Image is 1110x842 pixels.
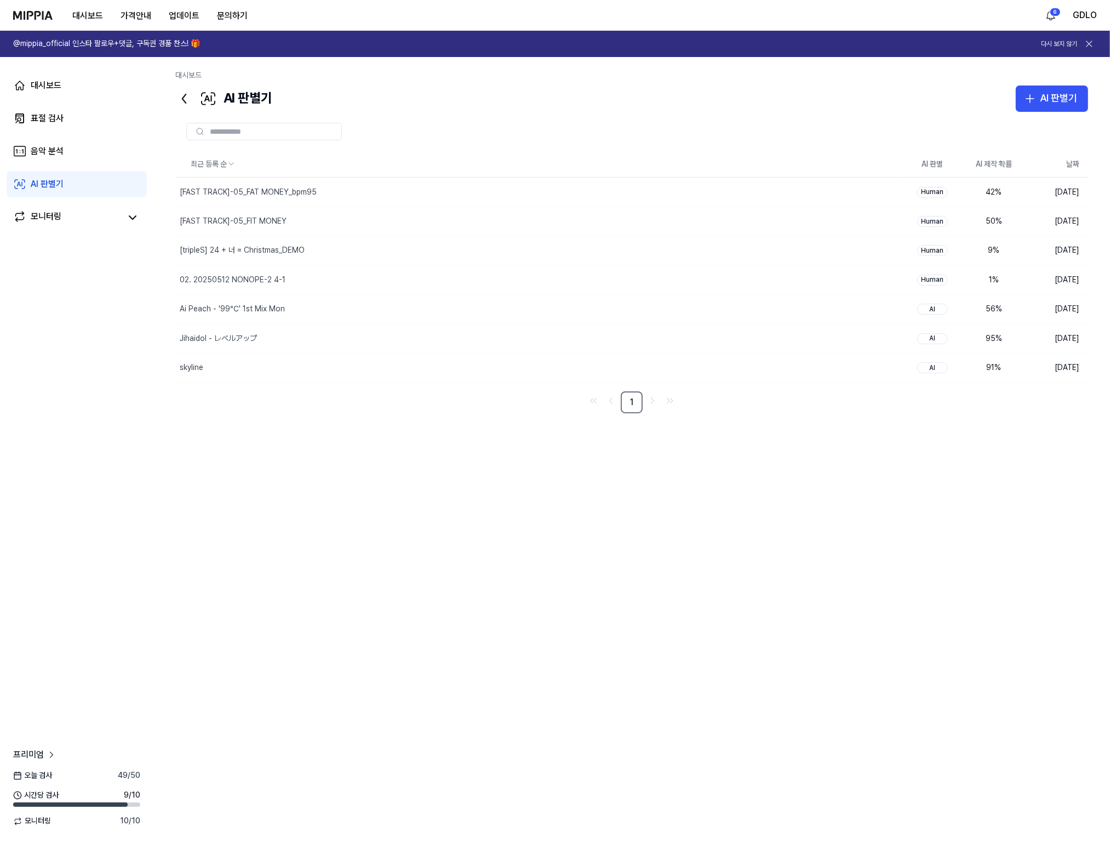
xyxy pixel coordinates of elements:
button: 대시보드 [64,5,112,27]
td: [DATE] [1025,353,1088,382]
div: 50 % [972,216,1016,227]
button: 알림6 [1042,7,1060,24]
div: Ai Peach - '99℃' 1st Mix Mon [180,304,285,315]
div: 42 % [972,187,1016,198]
span: 오늘 검사 [13,770,52,781]
div: Human [917,245,948,256]
span: 10 / 10 [120,816,140,827]
div: AI 판별기 [31,178,64,191]
div: AI [917,362,948,373]
button: 다시 보지 않기 [1041,39,1077,49]
a: 1 [621,391,643,413]
div: Human [917,216,948,227]
div: AI 판별기 [1040,90,1077,106]
span: 모니터링 [13,816,51,827]
td: [DATE] [1025,207,1088,236]
td: [DATE] [1025,294,1088,323]
div: 9 % [972,245,1016,256]
a: Go to previous page [603,393,619,408]
span: 시간당 검사 [13,790,59,801]
nav: pagination [175,391,1088,413]
button: 가격안내 [112,5,160,27]
th: AI 판별 [902,151,963,178]
button: AI 판별기 [1016,86,1088,112]
a: Go to first page [586,393,601,408]
img: logo [13,11,53,20]
td: [DATE] [1025,236,1088,265]
div: 1 % [972,275,1016,286]
div: [FAST TRACK]-05_FIT MONEY [180,216,287,227]
div: Jihaidol - レベルアップ [180,333,257,344]
a: 프리미엄 [13,748,57,761]
img: 알림 [1044,9,1057,22]
div: [FAST TRACK]-05_FAT MONEY_bpm95 [180,187,317,198]
a: 대시보드 [175,71,202,79]
h1: @mippia_official 인스타 팔로우+댓글, 구독권 경품 찬스! 🎁 [13,38,200,49]
div: Human [917,275,948,286]
button: 문의하기 [208,5,256,27]
div: 모니터링 [31,210,61,225]
div: Human [917,187,948,198]
th: 날짜 [1025,151,1088,178]
a: 음악 분석 [7,138,147,164]
div: 표절 검사 [31,112,64,125]
div: AI 판별기 [175,86,272,112]
a: 업데이트 [160,1,208,31]
div: [tripleS] 24 + 너 = Christmas_DEMO [180,245,305,256]
a: Go to next page [645,393,660,408]
button: 업데이트 [160,5,208,27]
span: 9 / 10 [124,790,140,801]
div: 91 % [972,362,1016,373]
button: GDLO [1073,9,1097,22]
a: Go to last page [662,393,678,408]
a: 대시보드 [7,72,147,99]
a: 모니터링 [13,210,121,225]
a: AI 판별기 [7,171,147,197]
span: 49 / 50 [118,770,140,781]
div: 02. 20250512 NONOPE-2 4-1 [180,275,285,286]
th: AI 제작 확률 [963,151,1025,178]
td: [DATE] [1025,178,1088,207]
div: AI [917,304,948,315]
td: [DATE] [1025,324,1088,353]
div: 음악 분석 [31,145,64,158]
div: 56 % [972,304,1016,315]
a: 표절 검사 [7,105,147,132]
div: 95 % [972,333,1016,344]
div: skyline [180,362,203,373]
span: 프리미엄 [13,748,44,761]
div: AI [917,333,948,344]
div: 6 [1050,8,1061,16]
div: 대시보드 [31,79,61,92]
td: [DATE] [1025,265,1088,294]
